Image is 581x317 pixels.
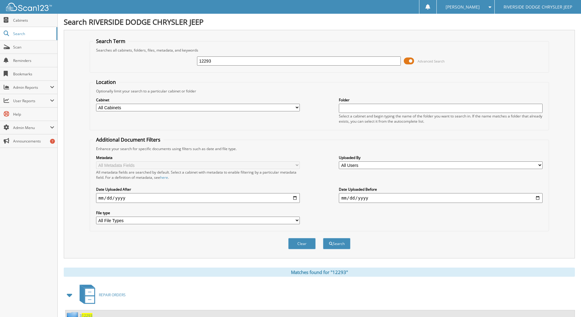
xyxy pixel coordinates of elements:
[288,238,316,249] button: Clear
[13,45,54,50] span: Scan
[96,170,300,180] div: All metadata fields are searched by default. Select a cabinet with metadata to enable filtering b...
[13,58,54,63] span: Reminders
[13,98,50,103] span: User Reports
[13,125,50,130] span: Admin Menu
[93,38,128,45] legend: Search Term
[64,17,575,27] h1: Search RIVERSIDE DODGE CHRYSLER JEEP
[76,283,126,307] a: REPAIR ORDERS
[93,136,163,143] legend: Additional Document Filters
[96,187,300,192] label: Date Uploaded After
[50,139,55,144] div: 7
[446,5,480,9] span: [PERSON_NAME]
[13,112,54,117] span: Help
[418,59,445,63] span: Advanced Search
[323,238,350,249] button: Search
[93,146,546,151] div: Enhance your search for specific documents using filters such as date and file type.
[160,175,168,180] a: here
[96,210,300,215] label: File type
[339,155,543,160] label: Uploaded By
[339,187,543,192] label: Date Uploaded Before
[339,113,543,124] div: Select a cabinet and begin typing the name of the folder you want to search in. If the name match...
[13,71,54,77] span: Bookmarks
[13,139,54,144] span: Announcements
[504,5,572,9] span: RIVERSIDE DODGE CHRYSLER JEEP
[96,97,300,103] label: Cabinet
[13,31,53,36] span: Search
[93,79,119,85] legend: Location
[339,97,543,103] label: Folder
[99,292,126,297] span: REPAIR ORDERS
[64,268,575,277] div: Matches found for "12293"
[96,193,300,203] input: start
[13,18,54,23] span: Cabinets
[13,85,50,90] span: Admin Reports
[93,48,546,53] div: Searches all cabinets, folders, files, metadata, and keywords
[93,88,546,94] div: Optionally limit your search to a particular cabinet or folder
[339,193,543,203] input: end
[6,3,52,11] img: scan123-logo-white.svg
[96,155,300,160] label: Metadata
